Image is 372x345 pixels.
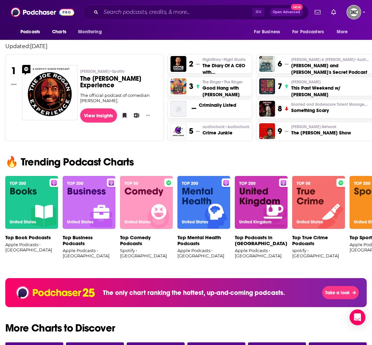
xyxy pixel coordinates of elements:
[132,110,138,120] button: Add to List
[202,57,249,62] p: FlightStory • Flight Studio
[337,27,348,37] span: More
[291,124,351,129] p: Tucker Carlson Network
[120,110,126,120] button: Bookmark Podcast
[189,126,193,136] h3: 5
[235,248,288,258] p: Apple Podcasts • [GEOGRAPHIC_DATA]
[170,123,186,139] img: Crime Junkie
[11,6,74,18] a: Podchaser - Follow, Share and Rate Podcasts
[170,56,186,72] a: The Diary Of A CEO with Steven Bartlett
[291,57,370,75] a: [PERSON_NAME] & [PERSON_NAME]•Audioboom[PERSON_NAME] and [PERSON_NAME]'s Secret Podcast
[291,79,370,85] p: Theo Von
[291,124,351,136] a: [PERSON_NAME] NetworkThe [PERSON_NAME] Show
[235,176,288,262] a: banner-Top Podcasts in United KingdomTop Podcasts in [GEOGRAPHIC_DATA]Apple Podcasts • [GEOGRAPHI...
[202,129,249,136] h3: Crime Junkie
[291,85,370,98] h3: This Past Weekend w/ [PERSON_NAME]
[202,124,249,136] a: audiochuck•AudiochuckCrime Junkie
[322,286,359,299] button: Take a look
[249,26,288,38] button: open menu
[170,101,186,117] img: Criminally Listed
[63,176,115,229] img: banner-Top Business Podcasts
[20,27,40,37] span: Podcasts
[48,26,70,38] a: Charts
[120,176,173,262] a: banner-Top Comedy PodcastsTop Comedy PodcastsSpotify • [GEOGRAPHIC_DATA]
[291,57,370,62] span: [PERSON_NAME] & [PERSON_NAME]
[80,93,158,103] div: The official podcast of comedian [PERSON_NAME].
[221,57,246,62] span: • Flight Studio
[177,176,230,229] img: banner-Top Mental Health Podcasts
[202,62,249,75] h3: The Diary Of A CEO with [PERSON_NAME]
[199,102,236,108] a: Criminally Listed
[259,56,275,72] img: Matt and Shane's Secret Podcast
[273,11,300,14] span: Open Advanced
[74,26,110,38] button: open menu
[5,176,58,262] a: banner-Top Book PodcastsTop Book PodcastsApple Podcasts • [GEOGRAPHIC_DATA]
[291,102,370,107] span: Snarled and Underscore Talent Management
[259,101,275,117] img: Something Scary
[291,124,336,129] span: [PERSON_NAME] Network
[120,176,173,229] img: banner-Top Comedy Podcasts
[292,248,345,258] p: spotify • [GEOGRAPHIC_DATA]
[80,69,158,74] p: Joe Rogan • Spotify
[292,27,324,37] span: For Podcasters
[63,176,115,262] a: banner-Top Business PodcastsTop Business PodcastsApple Podcasts • [GEOGRAPHIC_DATA]
[278,59,282,69] h3: 6
[291,107,370,114] h3: Something Scary
[202,57,246,62] span: FlightStory
[291,4,303,10] span: New
[291,79,370,98] a: [PERSON_NAME]This Past Weekend w/ [PERSON_NAME]
[325,290,350,296] span: Take a look
[5,235,58,241] p: Top Book Podcasts
[202,79,249,98] a: The Ringer•The RingerGood Hang with [PERSON_NAME]
[291,62,370,75] h3: [PERSON_NAME] and [PERSON_NAME]'s Secret Podcast
[350,309,365,325] div: Open Intercom Messenger
[22,65,77,120] img: The Joe Rogan Experience
[103,289,285,297] p: The only chart ranking the hottest, up-and-coming podcasts.
[83,5,309,20] div: Search podcasts, credits, & more...
[259,123,275,139] img: The Tucker Carlson Show
[120,248,173,258] p: Spotify • [GEOGRAPHIC_DATA]
[189,81,193,91] h3: 3
[5,176,58,229] img: banner-Top Book Podcasts
[259,78,275,94] img: This Past Weekend w/ Theo Von
[189,59,193,69] h3: 2
[16,26,48,38] button: open menu
[328,7,339,18] a: Show notifications dropdown
[120,235,173,246] p: Top Comedy Podcasts
[80,108,117,123] a: View Insights
[80,69,125,74] span: [PERSON_NAME]
[202,124,249,129] span: audiochuck
[177,248,230,258] p: Apple Podcasts • [GEOGRAPHIC_DATA]
[143,112,153,119] button: Show More Button
[291,102,370,107] p: Snarled and Underscore Talent Management • Studio 71
[291,102,370,114] a: Snarled and Underscore Talent ManagementSomething Scary
[347,5,361,19] button: Show profile menu
[202,79,249,85] p: The Ringer • The Ringer
[177,176,230,262] a: banner-Top Mental Health PodcastsTop Mental Health PodcastsApple Podcasts • [GEOGRAPHIC_DATA]
[278,81,282,91] h3: 7
[202,57,249,75] a: FlightStory•Flight StudioThe Diary Of A CEO with [PERSON_NAME]
[312,7,323,18] a: Show notifications dropdown
[78,27,102,37] span: Monitoring
[170,78,186,94] img: Good Hang with Amy Poehler
[278,126,282,136] h3: 9
[52,27,66,37] span: Charts
[63,235,115,246] p: Top Business Podcasts
[235,235,288,246] p: Top Podcasts in [GEOGRAPHIC_DATA]
[80,75,158,89] h3: The [PERSON_NAME] Experience
[254,27,280,37] span: For Business
[11,65,16,77] h3: 1
[292,176,345,262] a: banner-Top True Crime PodcastsTop True Crime Podcastsspotify • [GEOGRAPHIC_DATA]
[225,125,249,129] span: • Audiochuck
